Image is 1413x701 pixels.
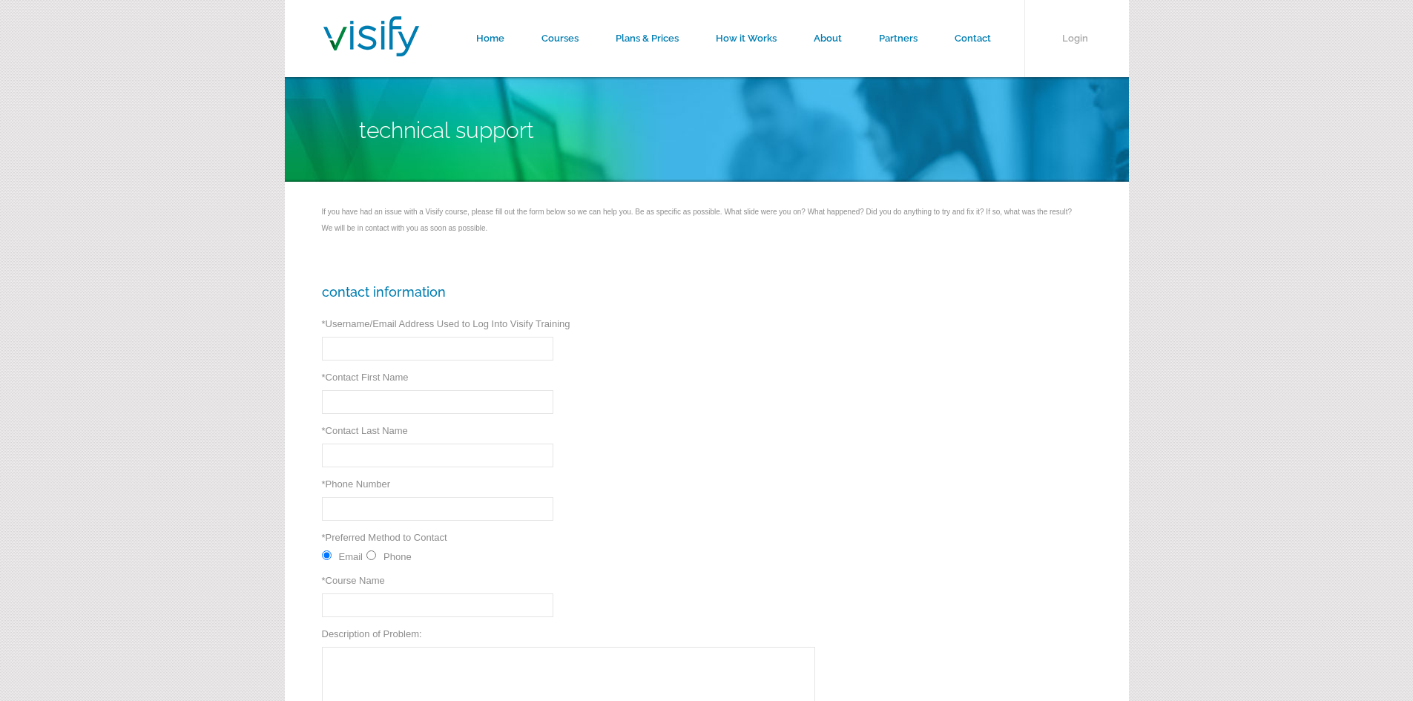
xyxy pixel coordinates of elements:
[322,532,447,543] label: Preferred Method to Contact
[322,208,1092,232] div: If you have had an issue with a Visify course, please fill out the form below so we can help you....
[322,284,1092,300] h3: Contact Information
[322,372,409,383] label: Contact First Name
[323,16,419,56] img: Visify Training
[322,575,385,586] label: Course Name
[359,117,534,143] span: Technical Support
[383,551,412,562] label: Phone
[339,551,363,562] label: Email
[322,478,391,490] label: Phone Number
[322,425,408,436] label: Contact Last Name
[322,628,422,639] label: Description of Problem:
[322,318,570,329] label: Username/Email Address Used to Log Into Visify Training
[323,39,419,61] a: Visify Training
